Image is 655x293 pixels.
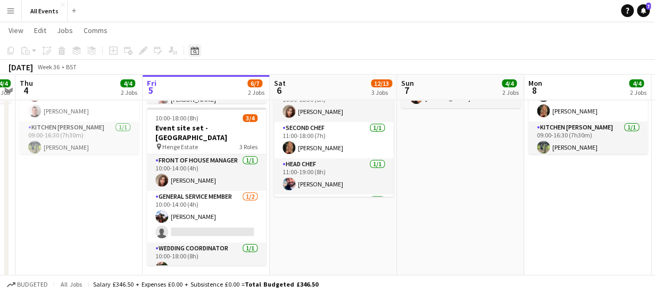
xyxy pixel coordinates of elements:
a: View [4,23,28,37]
span: Edit [34,26,46,35]
div: 3 Jobs [371,88,392,96]
span: 8 [527,84,542,96]
app-job-card: 10:30-00:30 (14h) (Sun)12/13[PERSON_NAME] & [PERSON_NAME] Estate x 90 Henge Estate9 RolesFront of... [274,39,393,197]
span: Fri [147,78,156,88]
span: 6 [272,84,286,96]
span: All jobs [59,280,84,288]
span: 10:00-18:00 (8h) [155,114,198,122]
span: Week 36 [35,63,62,71]
a: Edit [30,23,51,37]
div: Salary £346.50 + Expenses £0.00 + Subsistence £0.00 = [93,280,318,288]
app-job-card: 10:00-18:00 (8h)3/4Event site set - [GEOGRAPHIC_DATA] Henge Estate3 RolesFront of House Manager1/... [147,108,266,265]
app-card-role: Kitchen [PERSON_NAME]1/109:00-16:30 (7h30m)[PERSON_NAME] [20,121,139,158]
span: View [9,26,23,35]
span: Total Budgeted £346.50 [245,280,318,288]
button: All Events [22,1,68,21]
app-card-role: Wedding Coordinator1/110:00-18:00 (8h)[PERSON_NAME] [147,242,266,279]
app-card-role: Head Chef1/111:00-19:00 (8h)[PERSON_NAME] [274,158,393,194]
a: 7 [637,4,650,17]
div: 2 Jobs [121,88,137,96]
app-card-role: Wedding Coordinator1/1 [274,194,393,231]
span: 12/13 [371,79,392,87]
div: 2 Jobs [629,88,646,96]
a: Comms [79,23,112,37]
span: 4/4 [120,79,135,87]
app-card-role: Kitchen [PERSON_NAME]1/109:00-16:30 (7h30m)[PERSON_NAME] [528,121,648,158]
span: Sun [401,78,414,88]
div: 2 Jobs [502,88,519,96]
app-card-role: Second Chef1/111:00-18:00 (7h)[PERSON_NAME] [274,122,393,158]
app-card-role: Front of House Manager1/110:30-18:30 (8h)[PERSON_NAME] [274,86,393,122]
button: Budgeted [5,279,49,290]
span: Sat [274,78,286,88]
app-card-role: General service member1/210:00-14:00 (4h)[PERSON_NAME] [147,191,266,242]
a: Jobs [53,23,77,37]
div: [DATE] [9,62,33,72]
span: 7 [646,3,651,10]
span: Thu [20,78,33,88]
span: Henge Estate [162,143,198,151]
span: 4/4 [502,79,517,87]
span: Jobs [57,26,73,35]
div: BST [66,63,77,71]
span: 7 [400,84,414,96]
span: Budgeted [17,281,48,288]
span: Comms [84,26,107,35]
span: 3 Roles [239,143,258,151]
span: Mon [528,78,542,88]
span: 6/7 [247,79,262,87]
span: 3/4 [243,114,258,122]
div: 2 Jobs [248,88,264,96]
span: 5 [145,84,156,96]
span: 4/4 [629,79,644,87]
span: 4 [18,84,33,96]
app-card-role: Front of House Manager1/110:00-14:00 (4h)[PERSON_NAME] [147,154,266,191]
h3: Event site set - [GEOGRAPHIC_DATA] [147,123,266,142]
